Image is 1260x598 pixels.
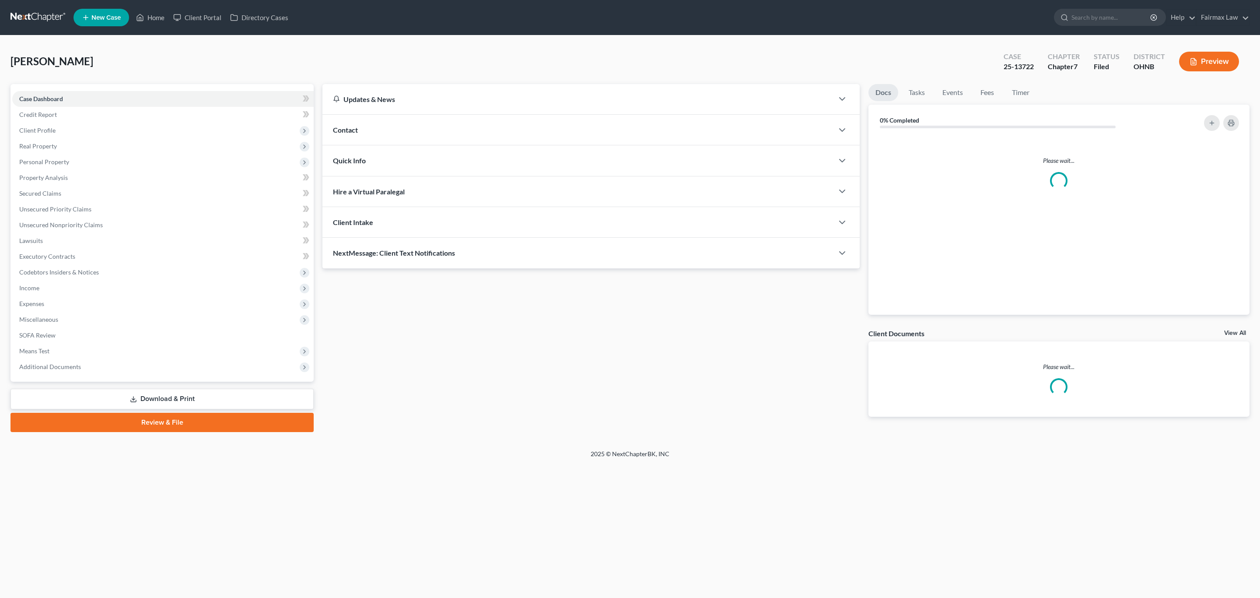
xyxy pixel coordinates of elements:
[19,363,81,370] span: Additional Documents
[19,221,103,229] span: Unsecured Nonpriority Claims
[973,84,1001,101] a: Fees
[1134,52,1165,62] div: District
[12,107,314,123] a: Credit Report
[19,142,57,150] span: Real Property
[91,14,121,21] span: New Case
[1224,330,1246,336] a: View All
[19,253,75,260] span: Executory Contracts
[1094,52,1120,62] div: Status
[19,316,58,323] span: Miscellaneous
[1048,62,1080,72] div: Chapter
[333,156,366,165] span: Quick Info
[880,116,919,124] strong: 0% Completed
[19,205,91,213] span: Unsecured Priority Claims
[19,331,56,339] span: SOFA Review
[12,327,314,343] a: SOFA Review
[10,389,314,409] a: Download & Print
[1197,10,1249,25] a: Fairmax Law
[1094,62,1120,72] div: Filed
[10,55,93,67] span: [PERSON_NAME]
[19,158,69,165] span: Personal Property
[1005,84,1036,101] a: Timer
[1179,52,1239,71] button: Preview
[333,249,455,257] span: NextMessage: Client Text Notifications
[19,284,39,292] span: Income
[19,95,63,102] span: Case Dashboard
[12,170,314,186] a: Property Analysis
[1004,62,1034,72] div: 25-13722
[1004,52,1034,62] div: Case
[12,217,314,233] a: Unsecured Nonpriority Claims
[19,111,57,118] span: Credit Report
[333,126,358,134] span: Contact
[868,362,1249,371] p: Please wait...
[12,186,314,201] a: Secured Claims
[19,174,68,181] span: Property Analysis
[868,329,924,338] div: Client Documents
[19,127,56,134] span: Client Profile
[333,218,373,226] span: Client Intake
[1048,52,1080,62] div: Chapter
[19,300,44,307] span: Expenses
[10,413,314,432] a: Review & File
[169,10,226,25] a: Client Portal
[381,450,879,465] div: 2025 © NextChapterBK, INC
[19,237,43,244] span: Lawsuits
[333,187,405,196] span: Hire a Virtual Paralegal
[12,249,314,264] a: Executory Contracts
[132,10,169,25] a: Home
[868,84,898,101] a: Docs
[19,268,99,276] span: Codebtors Insiders & Notices
[935,84,970,101] a: Events
[1071,9,1151,25] input: Search by name...
[1166,10,1196,25] a: Help
[1134,62,1165,72] div: OHNB
[333,95,823,104] div: Updates & News
[19,347,49,355] span: Means Test
[875,156,1242,165] p: Please wait...
[902,84,932,101] a: Tasks
[12,91,314,107] a: Case Dashboard
[12,233,314,249] a: Lawsuits
[226,10,293,25] a: Directory Cases
[12,201,314,217] a: Unsecured Priority Claims
[1074,62,1078,70] span: 7
[19,190,61,197] span: Secured Claims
